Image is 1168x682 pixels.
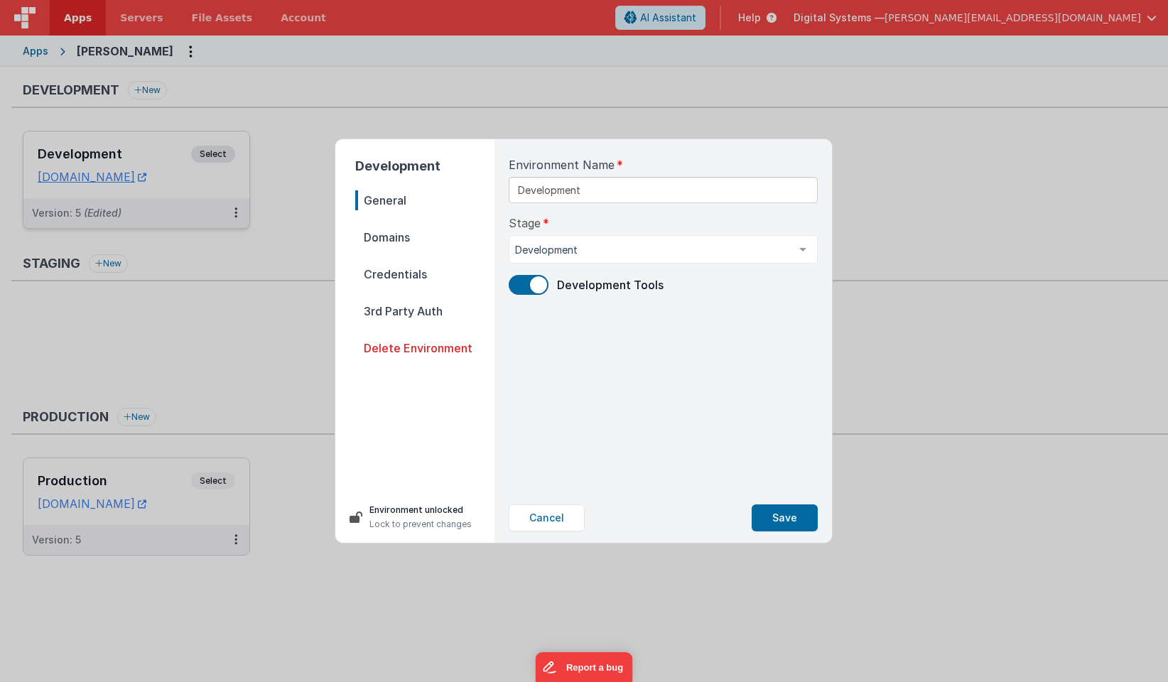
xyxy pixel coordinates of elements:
[369,517,472,531] p: Lock to prevent changes
[515,243,789,257] span: Development
[369,503,472,517] p: Environment unlocked
[509,215,541,232] span: Stage
[509,156,615,173] span: Environment Name
[536,652,633,682] iframe: Marker.io feedback button
[355,227,494,247] span: Domains
[752,504,818,531] button: Save
[355,190,494,210] span: General
[355,338,494,358] span: Delete Environment
[355,156,494,176] h2: Development
[355,264,494,284] span: Credentials
[355,301,494,321] span: 3rd Party Auth
[557,278,664,292] span: Development Tools
[509,504,585,531] button: Cancel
